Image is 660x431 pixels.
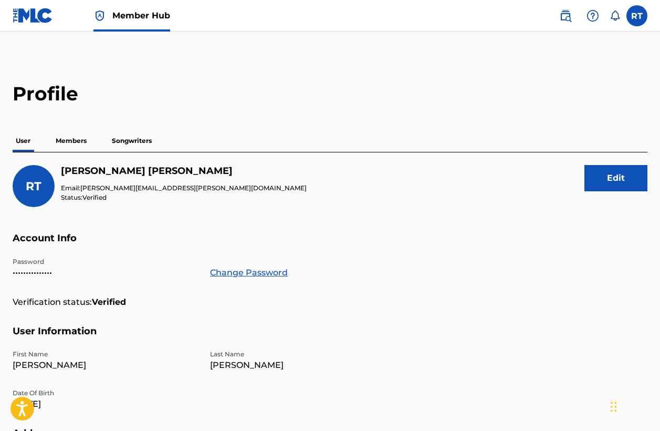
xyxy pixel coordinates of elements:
[13,325,647,350] h5: User Information
[13,257,197,266] p: Password
[109,130,155,152] p: Songwriters
[26,179,41,193] span: RT
[607,381,660,431] iframe: Chat Widget
[13,388,197,398] p: Date Of Birth
[61,193,307,202] p: Status:
[584,165,647,191] button: Edit
[13,350,197,359] p: First Name
[13,296,92,309] p: Verification status:
[61,183,307,193] p: Email:
[610,11,620,21] div: Notifications
[210,359,395,372] p: [PERSON_NAME]
[13,82,647,106] h2: Profile
[611,391,617,423] div: Drag
[53,130,90,152] p: Members
[93,9,106,22] img: Top Rightsholder
[82,193,107,201] span: Verified
[13,398,197,411] p: [DATE]
[13,130,34,152] p: User
[112,9,170,22] span: Member Hub
[555,5,576,26] a: Public Search
[559,9,572,22] img: search
[582,5,603,26] div: Help
[13,8,53,23] img: MLC Logo
[626,5,647,26] div: User Menu
[210,266,288,279] a: Change Password
[631,273,660,363] iframe: Resource Center
[13,359,197,372] p: [PERSON_NAME]
[61,165,307,177] h5: Rachel Thibodeau
[13,232,647,257] h5: Account Info
[92,296,126,309] strong: Verified
[80,184,307,192] span: [PERSON_NAME][EMAIL_ADDRESS][PERSON_NAME][DOMAIN_NAME]
[586,9,599,22] img: help
[210,350,395,359] p: Last Name
[13,266,197,279] p: •••••••••••••••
